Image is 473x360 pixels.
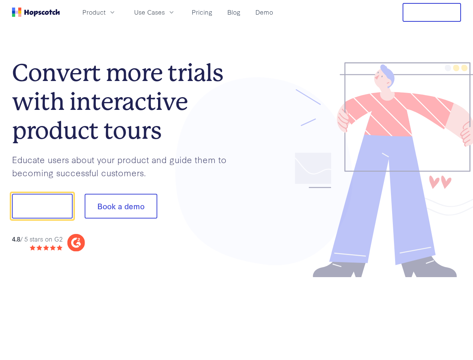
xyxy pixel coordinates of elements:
[403,3,461,22] button: Free Trial
[134,7,165,17] span: Use Cases
[12,234,20,243] strong: 4.8
[252,6,276,18] a: Demo
[12,7,60,17] a: Home
[82,7,106,17] span: Product
[224,6,243,18] a: Blog
[12,194,73,219] button: Show me!
[12,153,237,179] p: Educate users about your product and guide them to becoming successful customers.
[130,6,180,18] button: Use Cases
[12,58,237,145] h1: Convert more trials with interactive product tours
[85,194,157,219] button: Book a demo
[12,234,63,243] div: / 5 stars on G2
[189,6,215,18] a: Pricing
[78,6,121,18] button: Product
